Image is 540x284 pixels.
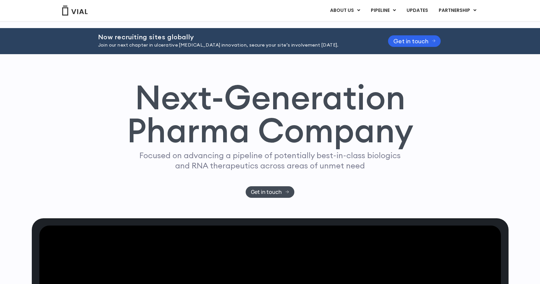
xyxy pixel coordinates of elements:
img: Vial Logo [62,6,88,16]
span: Get in touch [393,39,428,44]
a: Get in touch [246,186,294,198]
a: UPDATES [401,5,433,16]
p: Join our next chapter in ulcerative [MEDICAL_DATA] innovation, secure your site’s involvement [DA... [98,42,371,49]
p: Focused on advancing a pipeline of potentially best-in-class biologics and RNA therapeutics acros... [137,150,404,171]
h2: Now recruiting sites globally [98,33,371,41]
h1: Next-Generation Pharma Company [127,81,414,147]
a: Get in touch [388,35,441,47]
a: PARTNERSHIPMenu Toggle [433,5,482,16]
a: PIPELINEMenu Toggle [366,5,401,16]
a: ABOUT USMenu Toggle [325,5,365,16]
span: Get in touch [251,190,282,195]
